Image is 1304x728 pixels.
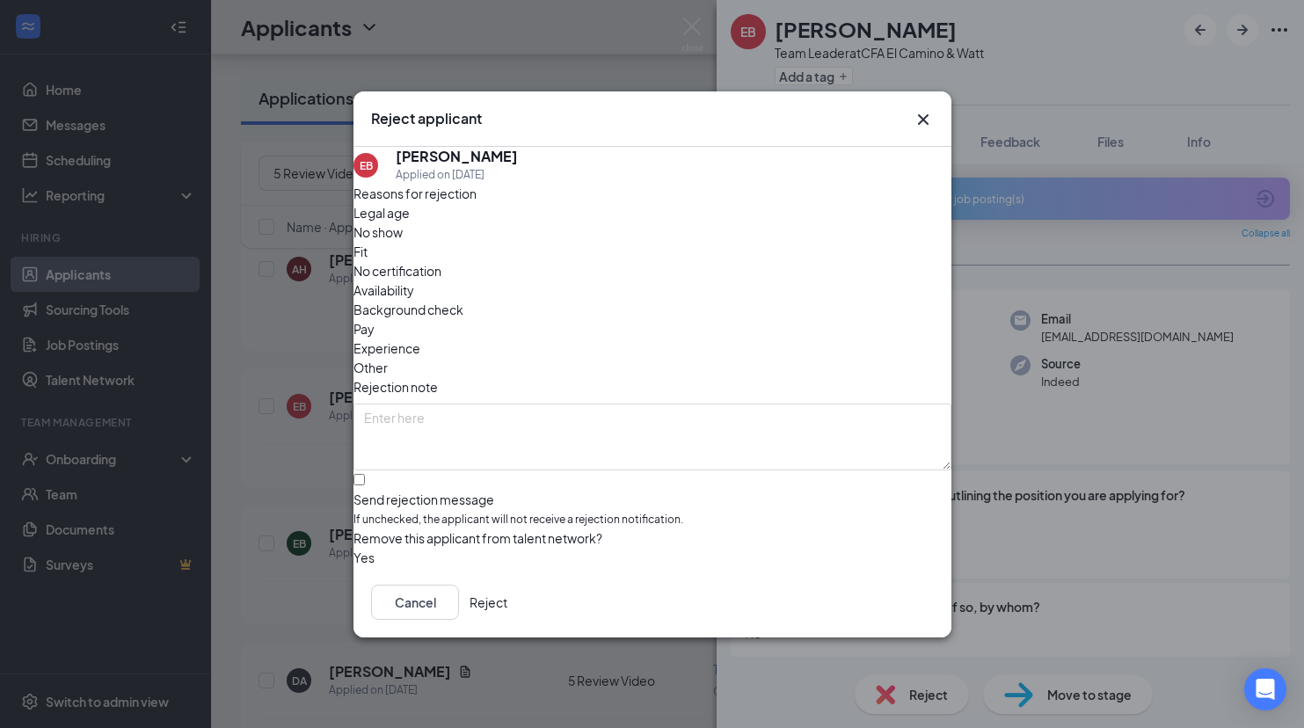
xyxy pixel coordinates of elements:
span: Reasons for rejection [353,186,477,201]
span: Yes [353,547,375,566]
span: Rejection note [353,379,438,395]
span: If unchecked, the applicant will not receive a rejection notification. [353,512,951,528]
div: Open Intercom Messenger [1244,668,1286,710]
div: Applied on [DATE] [396,166,518,184]
span: No certification [353,261,441,280]
svg: Cross [913,109,934,130]
span: No show [353,222,403,242]
span: Remove this applicant from talent network? [353,529,602,545]
h3: Reject applicant [371,109,482,128]
div: EB [359,157,372,172]
h5: [PERSON_NAME] [396,147,518,166]
input: Send rejection messageIf unchecked, the applicant will not receive a rejection notification. [353,474,365,485]
span: Experience [353,339,420,358]
button: Cancel [371,584,459,619]
div: Send rejection message [353,491,951,508]
button: Reject [470,584,507,619]
button: Close [913,109,934,130]
span: Legal age [353,203,410,222]
span: Background check [353,300,463,319]
span: Pay [353,319,375,339]
span: Fit [353,242,368,261]
span: Availability [353,280,414,300]
span: Other [353,358,388,377]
